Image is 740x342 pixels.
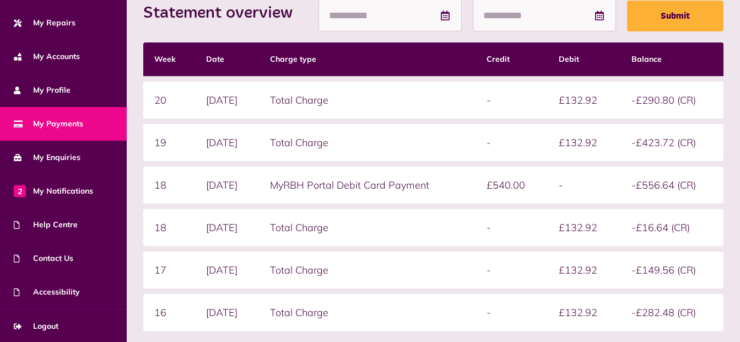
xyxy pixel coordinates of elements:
h2: Statement overview [143,3,304,23]
span: My Profile [14,84,71,96]
td: £132.92 [548,252,620,288]
th: Charge type [259,42,476,76]
td: -£282.48 (CR) [620,294,723,331]
span: Accessibility [14,286,80,298]
td: 18 [143,167,195,204]
td: - [476,82,548,119]
span: My Accounts [14,51,80,62]
td: - [548,167,620,204]
td: [DATE] [195,82,259,119]
span: 2 [14,185,26,197]
th: Week [143,42,195,76]
td: 18 [143,209,195,246]
td: [DATE] [195,294,259,331]
th: Date [195,42,259,76]
span: My Notifications [14,185,93,197]
td: £132.92 [548,82,620,119]
td: Total Charge [259,82,476,119]
td: MyRBH Portal Debit Card Payment [259,167,476,204]
span: Logout [14,320,58,332]
td: - [476,294,548,331]
span: My Enquiries [14,152,80,163]
span: Help Centre [14,219,78,231]
td: £132.92 [548,209,620,246]
td: 16 [143,294,195,331]
td: [DATE] [195,209,259,246]
td: 20 [143,82,195,119]
td: Total Charge [259,294,476,331]
td: - [476,124,548,161]
th: Balance [620,42,723,76]
th: Credit [476,42,548,76]
td: - [476,209,548,246]
td: [DATE] [195,167,259,204]
span: My Repairs [14,17,75,29]
td: £132.92 [548,294,620,331]
td: [DATE] [195,124,259,161]
td: Total Charge [259,209,476,246]
th: Debit [548,42,620,76]
td: £540.00 [476,167,548,204]
td: -£556.64 (CR) [620,167,723,204]
td: £132.92 [548,124,620,161]
td: [DATE] [195,252,259,288]
span: Contact Us [14,253,73,264]
td: -£423.72 (CR) [620,124,723,161]
td: -£16.64 (CR) [620,209,723,246]
td: - [476,252,548,288]
td: Total Charge [259,124,476,161]
button: Submit [627,1,723,31]
span: My Payments [14,118,83,130]
td: -£290.80 (CR) [620,82,723,119]
td: Total Charge [259,252,476,288]
td: -£149.56 (CR) [620,252,723,288]
td: 19 [143,124,195,161]
td: 17 [143,252,195,288]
